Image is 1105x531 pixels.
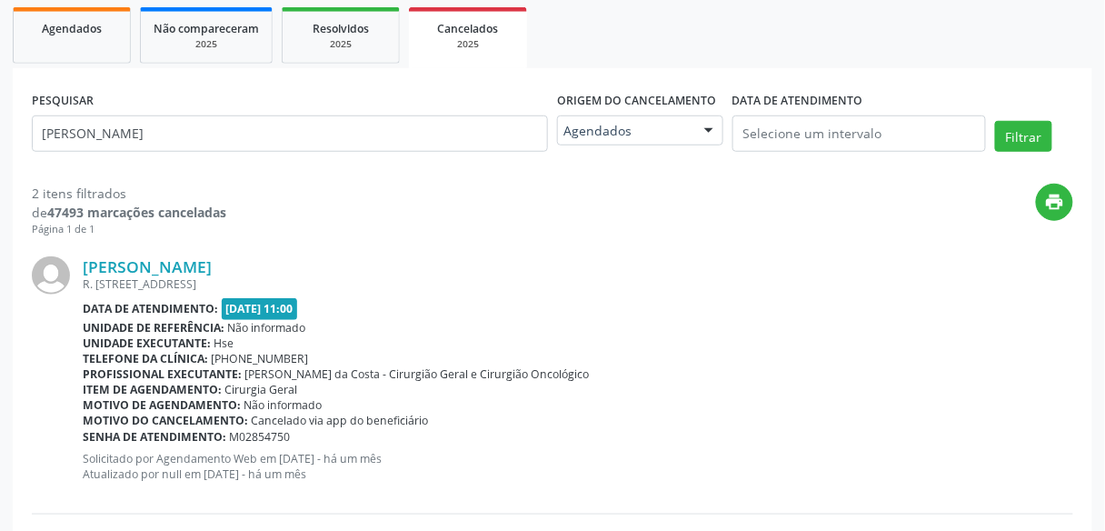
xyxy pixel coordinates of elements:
[225,382,298,397] span: Cirurgia Geral
[83,366,242,382] b: Profissional executante:
[83,382,222,397] b: Item de agendamento:
[42,21,102,36] span: Agendados
[83,320,224,336] b: Unidade de referência:
[32,203,226,222] div: de
[83,429,226,445] b: Senha de atendimento:
[83,336,211,351] b: Unidade executante:
[295,37,386,51] div: 2025
[32,184,226,203] div: 2 itens filtrados
[422,37,514,51] div: 2025
[252,413,429,428] span: Cancelado via app do beneficiário
[154,21,259,36] span: Não compareceram
[995,121,1052,152] button: Filtrar
[1045,192,1065,212] i: print
[32,256,70,295] img: img
[83,301,218,316] b: Data de atendimento:
[732,87,863,115] label: DATA DE ATENDIMENTO
[228,320,306,336] span: Não informado
[83,276,1073,292] div: R. [STREET_ADDRESS]
[214,336,234,351] span: Hse
[212,351,309,366] span: [PHONE_NUMBER]
[32,222,226,237] div: Página 1 de 1
[83,413,248,428] b: Motivo do cancelamento:
[222,298,298,319] span: [DATE] 11:00
[32,115,548,152] input: Nome, código do beneficiário ou CPF
[154,37,259,51] div: 2025
[230,429,291,445] span: M02854750
[244,397,323,413] span: Não informado
[47,204,226,221] strong: 47493 marcações canceladas
[313,21,369,36] span: Resolvidos
[83,397,241,413] b: Motivo de agendamento:
[245,366,590,382] span: [PERSON_NAME] da Costa - Cirurgião Geral e Cirurgião Oncológico
[32,87,94,115] label: PESQUISAR
[83,351,208,366] b: Telefone da clínica:
[732,115,986,152] input: Selecione um intervalo
[557,87,716,115] label: Origem do cancelamento
[83,451,1073,482] p: Solicitado por Agendamento Web em [DATE] - há um mês Atualizado por null em [DATE] - há um mês
[438,21,499,36] span: Cancelados
[1036,184,1073,221] button: print
[563,122,686,140] span: Agendados
[83,256,212,276] a: [PERSON_NAME]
